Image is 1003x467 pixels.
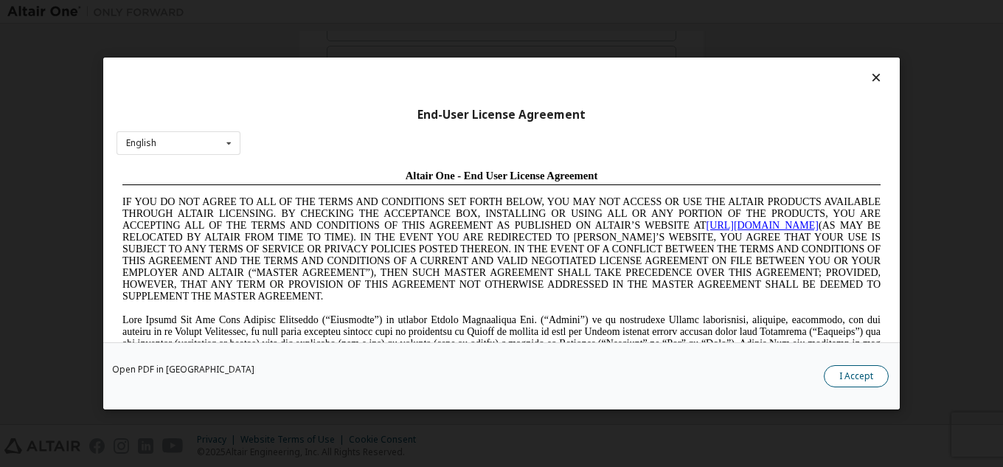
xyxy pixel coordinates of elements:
span: Lore Ipsumd Sit Ame Cons Adipisc Elitseddo (“Eiusmodte”) in utlabor Etdolo Magnaaliqua Eni. (“Adm... [6,151,764,256]
div: English [126,139,156,148]
div: End-User License Agreement [117,108,886,122]
span: IF YOU DO NOT AGREE TO ALL OF THE TERMS AND CONDITIONS SET FORTH BELOW, YOU MAY NOT ACCESS OR USE... [6,32,764,138]
a: [URL][DOMAIN_NAME] [590,56,702,67]
span: Altair One - End User License Agreement [289,6,482,18]
a: Open PDF in [GEOGRAPHIC_DATA] [112,365,254,374]
button: I Accept [824,365,889,387]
